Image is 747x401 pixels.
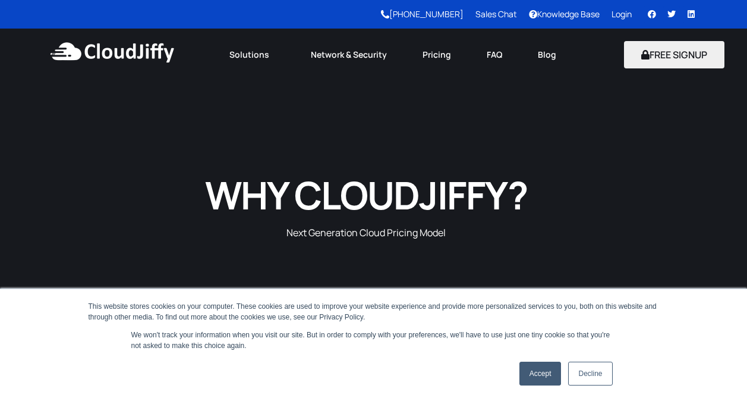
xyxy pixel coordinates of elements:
button: FREE SIGNUP [624,41,724,68]
div: This website stores cookies on your computer. These cookies are used to improve your website expe... [89,301,659,322]
p: We won't track your information when you visit our site. But in order to comply with your prefere... [131,330,616,351]
a: Pricing [405,42,469,68]
a: [PHONE_NUMBER] [381,8,464,20]
a: FREE SIGNUP [624,48,724,61]
a: Accept [519,362,562,386]
h1: WHY CLOUDJIFFY? [185,170,547,220]
a: Network & Security [293,42,405,68]
a: Login [612,8,632,20]
p: Next Generation Cloud Pricing Model [185,225,547,241]
a: FAQ [469,42,520,68]
a: Decline [568,362,612,386]
a: Sales Chat [475,8,517,20]
a: Knowledge Base [529,8,600,20]
a: Blog [520,42,574,68]
a: Solutions [212,42,293,68]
